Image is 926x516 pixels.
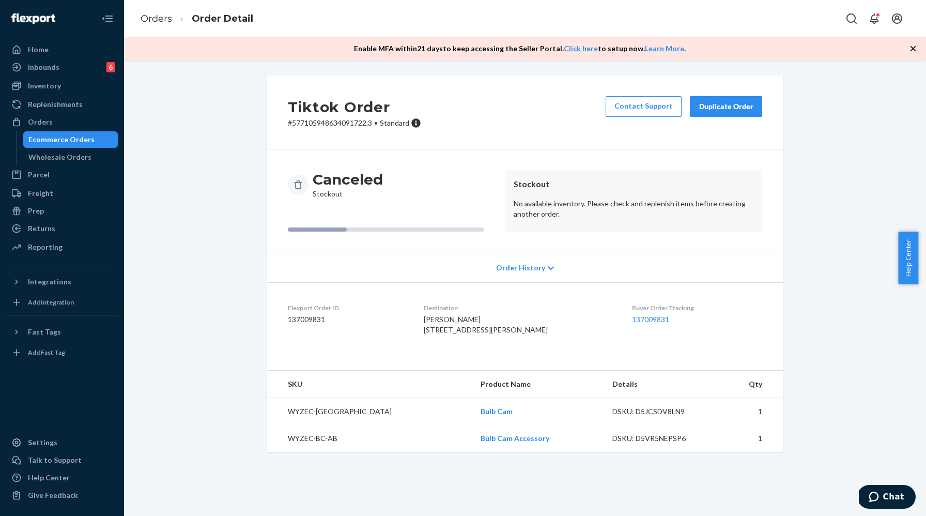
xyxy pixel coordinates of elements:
[28,277,71,287] div: Integrations
[380,118,409,127] span: Standard
[11,13,55,24] img: Flexport logo
[864,8,885,29] button: Open notifications
[6,220,118,237] a: Returns
[28,327,61,337] div: Fast Tags
[28,134,95,145] div: Ecommerce Orders
[514,199,754,219] p: No available inventory. Please check and replenish items before creating another order.
[606,96,682,117] a: Contact Support
[374,118,378,127] span: •
[28,223,55,234] div: Returns
[28,206,44,216] div: Prep
[106,62,115,72] div: 6
[6,96,118,113] a: Replenishments
[717,398,783,426] td: 1
[717,371,783,398] th: Qty
[28,62,59,72] div: Inbounds
[6,324,118,340] button: Fast Tags
[841,8,862,29] button: Open Search Box
[6,452,118,468] button: Talk to Support
[288,96,421,118] h2: Tiktok Order
[6,41,118,58] a: Home
[645,44,684,53] a: Learn More
[898,232,918,284] button: Help Center
[28,170,50,180] div: Parcel
[141,13,172,24] a: Orders
[354,43,686,54] p: Enable MFA within 21 days to keep accessing the Seller Portal. to setup now. .
[28,99,83,110] div: Replenishments
[28,152,91,162] div: Wholesale Orders
[28,81,61,91] div: Inventory
[288,314,407,325] dd: 137009831
[28,437,57,448] div: Settings
[23,131,118,148] a: Ecommerce Orders
[632,315,669,324] a: 137009831
[481,407,513,416] a: Bulb Cam
[313,170,383,189] h3: Canceled
[6,203,118,219] a: Prep
[6,274,118,290] button: Integrations
[632,303,762,312] dt: Buyer Order Tracking
[612,406,709,417] div: DSKU: D5JCSDV8LN9
[6,185,118,202] a: Freight
[859,485,916,511] iframe: Opens a widget where you can chat to one of our agents
[690,96,762,117] button: Duplicate Order
[6,344,118,361] a: Add Fast Tag
[28,117,53,127] div: Orders
[28,455,82,465] div: Talk to Support
[6,434,118,451] a: Settings
[288,303,407,312] dt: Flexport Order ID
[717,425,783,452] td: 1
[887,8,907,29] button: Open account menu
[6,239,118,255] a: Reporting
[288,118,421,128] p: # 577105948634091722.3
[28,490,78,500] div: Give Feedback
[28,298,74,307] div: Add Integration
[612,433,709,444] div: DSKU: D5VR5NEPSP6
[28,242,63,252] div: Reporting
[6,59,118,75] a: Inbounds6
[514,178,754,190] header: Stockout
[6,469,118,486] a: Help Center
[97,8,118,29] button: Close Navigation
[267,425,472,452] td: WYZEC-BC-AB
[424,303,616,312] dt: Destination
[699,101,753,112] div: Duplicate Order
[28,348,65,357] div: Add Fast Tag
[6,114,118,130] a: Orders
[192,13,253,24] a: Order Detail
[28,473,70,483] div: Help Center
[6,166,118,183] a: Parcel
[28,188,53,199] div: Freight
[604,371,718,398] th: Details
[267,371,472,398] th: SKU
[132,4,261,34] ol: breadcrumbs
[481,434,549,443] a: Bulb Cam Accessory
[267,398,472,426] td: WYZEC-[GEOGRAPHIC_DATA]
[28,44,49,55] div: Home
[23,149,118,165] a: Wholesale Orders
[564,44,598,53] a: Click here
[496,263,545,273] span: Order History
[472,371,604,398] th: Product Name
[6,487,118,504] button: Give Feedback
[424,315,548,334] span: [PERSON_NAME] [STREET_ADDRESS][PERSON_NAME]
[313,170,383,199] div: Stockout
[6,294,118,311] a: Add Integration
[6,78,118,94] a: Inventory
